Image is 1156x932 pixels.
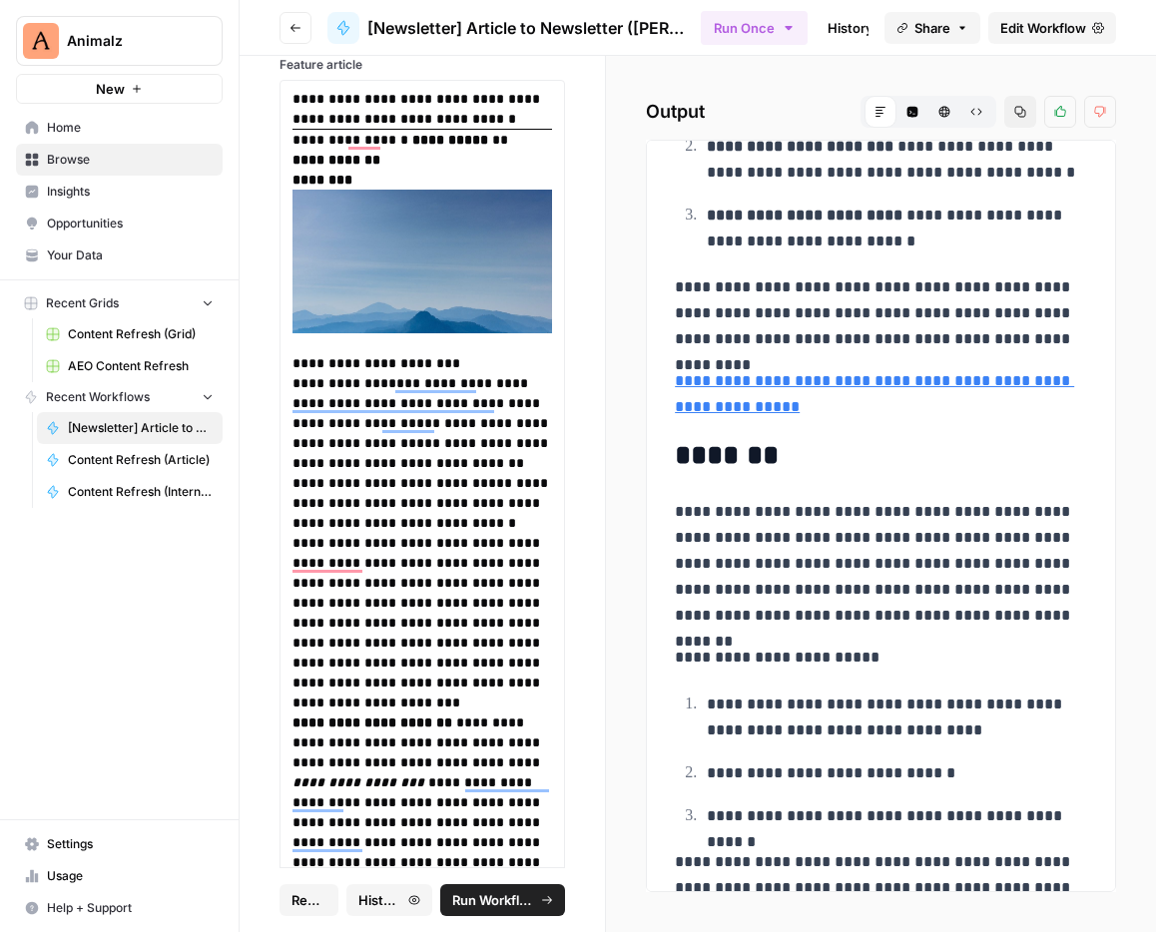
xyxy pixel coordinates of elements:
span: AEO Content Refresh [68,357,214,375]
span: New [96,79,125,99]
span: Reset [291,890,326,910]
a: Opportunities [16,208,223,239]
span: Opportunities [47,215,214,233]
button: Run Once [701,11,808,45]
button: Workspace: Animalz [16,16,223,66]
a: Settings [16,828,223,860]
span: [Newsletter] Article to Newsletter ([PERSON_NAME]) [367,16,685,40]
a: Content Refresh (Article) [37,444,223,476]
span: Help + Support [47,899,214,917]
button: Share [884,12,980,44]
span: [Newsletter] Article to Newsletter ([PERSON_NAME]) [68,419,214,437]
a: [Newsletter] Article to Newsletter ([PERSON_NAME]) [37,412,223,444]
a: Content Refresh (Grid) [37,318,223,350]
a: Edit Workflow [988,12,1116,44]
a: Content Refresh (Internal Links & Meta) [37,476,223,508]
span: Your Data [47,246,214,264]
img: Animalz Logo [23,23,59,59]
button: Recent Grids [16,288,223,318]
span: Recent Workflows [46,388,150,406]
span: Content Refresh (Internal Links & Meta) [68,483,214,501]
h2: Output [646,96,1116,128]
span: Settings [47,835,214,853]
span: Usage [47,867,214,885]
a: Browse [16,144,223,176]
a: History [816,12,885,44]
a: AEO Content Refresh [37,350,223,382]
button: Run Workflow [440,884,565,916]
span: Content Refresh (Article) [68,451,214,469]
button: New [16,74,223,104]
button: Reset [280,884,338,916]
img: content-pruning-case-study-1024x568.jpg [292,190,552,333]
button: History [346,884,432,916]
span: Edit Workflow [1000,18,1086,38]
span: History [358,890,402,910]
button: Recent Workflows [16,382,223,412]
span: Insights [47,183,214,201]
a: Home [16,112,223,144]
span: Run Workflow [452,890,535,910]
span: Recent Grids [46,294,119,312]
span: Share [914,18,950,38]
span: Content Refresh (Grid) [68,325,214,343]
label: Feature article [280,56,565,74]
span: Browse [47,151,214,169]
a: [Newsletter] Article to Newsletter ([PERSON_NAME]) [327,12,685,44]
span: Home [47,119,214,137]
a: Insights [16,176,223,208]
button: Help + Support [16,892,223,924]
span: Animalz [67,31,188,51]
a: Your Data [16,239,223,271]
a: Usage [16,860,223,892]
